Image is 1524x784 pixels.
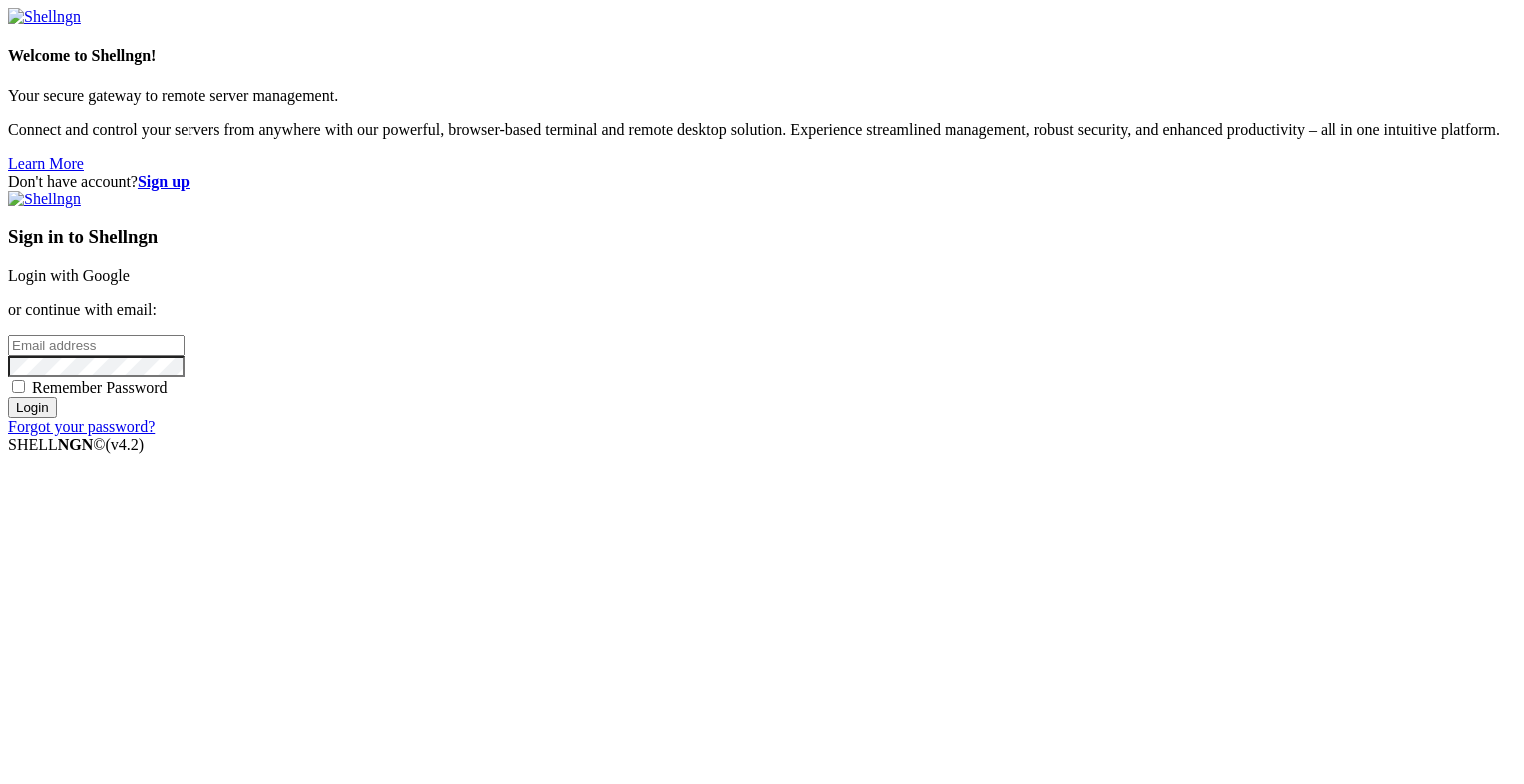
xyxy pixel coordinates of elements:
img: Shellngn [8,191,81,208]
p: or continue with email: [8,301,1516,319]
input: Remember Password [12,380,25,393]
p: Your secure gateway to remote server management. [8,87,1516,105]
span: SHELL © [8,436,144,453]
h4: Welcome to Shellngn! [8,47,1516,65]
img: Shellngn [8,8,81,26]
a: Sign up [138,173,190,190]
span: Remember Password [32,379,168,396]
div: Don't have account? [8,173,1516,191]
b: NGN [58,436,94,453]
span: 4.2.0 [106,436,145,453]
a: Learn More [8,155,84,172]
a: Login with Google [8,267,130,284]
a: Forgot your password? [8,418,155,435]
input: Login [8,397,57,418]
input: Email address [8,335,185,356]
h3: Sign in to Shellngn [8,226,1516,248]
p: Connect and control your servers from anywhere with our powerful, browser-based terminal and remo... [8,121,1516,139]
